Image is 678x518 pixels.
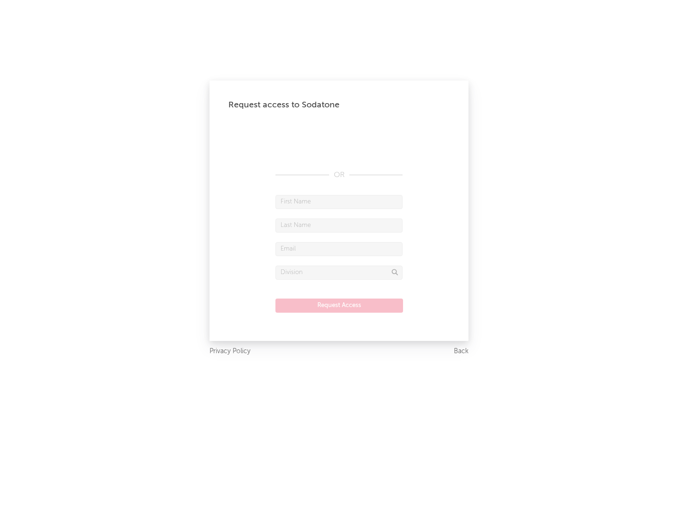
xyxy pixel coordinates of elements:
input: Last Name [275,219,403,233]
div: Request access to Sodatone [228,99,450,111]
input: Email [275,242,403,256]
a: Back [454,346,468,357]
button: Request Access [275,299,403,313]
input: Division [275,266,403,280]
a: Privacy Policy [210,346,250,357]
input: First Name [275,195,403,209]
div: OR [275,170,403,181]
